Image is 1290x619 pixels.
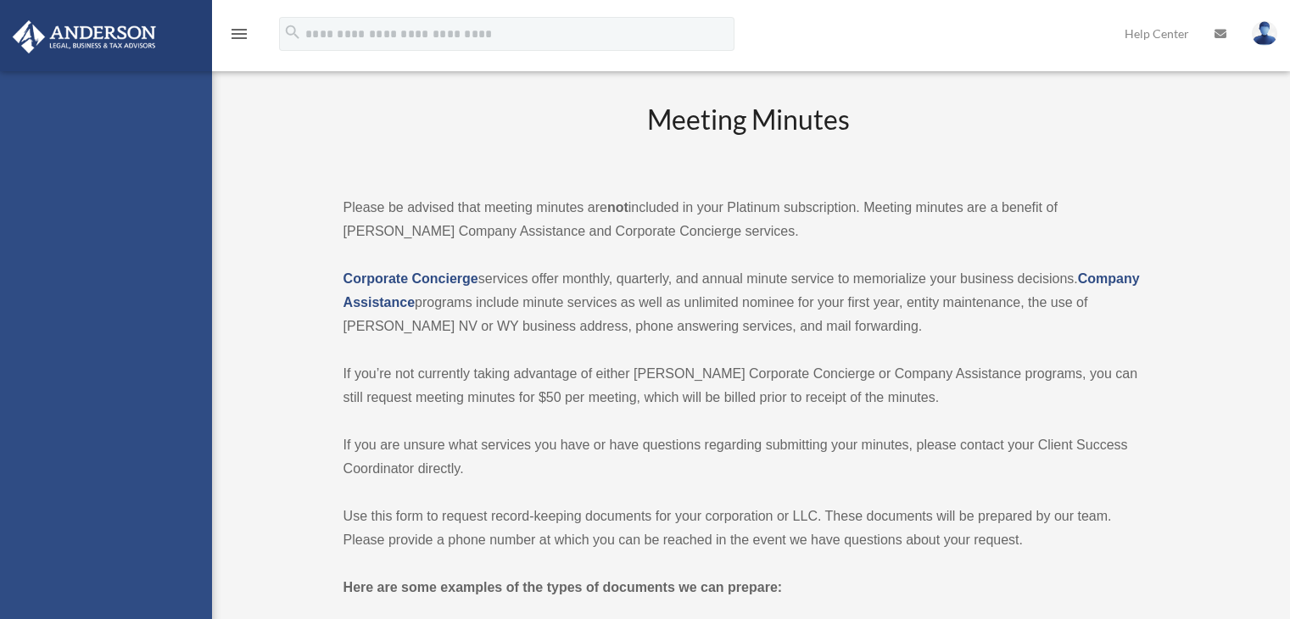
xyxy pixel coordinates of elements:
img: Anderson Advisors Platinum Portal [8,20,161,53]
p: If you’re not currently taking advantage of either [PERSON_NAME] Corporate Concierge or Company A... [343,362,1155,410]
img: User Pic [1252,21,1277,46]
p: services offer monthly, quarterly, and annual minute service to memorialize your business decisio... [343,267,1155,338]
p: Use this form to request record-keeping documents for your corporation or LLC. These documents wi... [343,505,1155,552]
a: menu [229,30,249,44]
p: Please be advised that meeting minutes are included in your Platinum subscription. Meeting minute... [343,196,1155,243]
strong: not [607,200,628,215]
i: search [283,23,302,42]
strong: Here are some examples of the types of documents we can prepare: [343,580,783,594]
p: If you are unsure what services you have or have questions regarding submitting your minutes, ple... [343,433,1155,481]
i: menu [229,24,249,44]
a: Corporate Concierge [343,271,478,286]
a: Company Assistance [343,271,1140,309]
h2: Meeting Minutes [343,101,1155,171]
